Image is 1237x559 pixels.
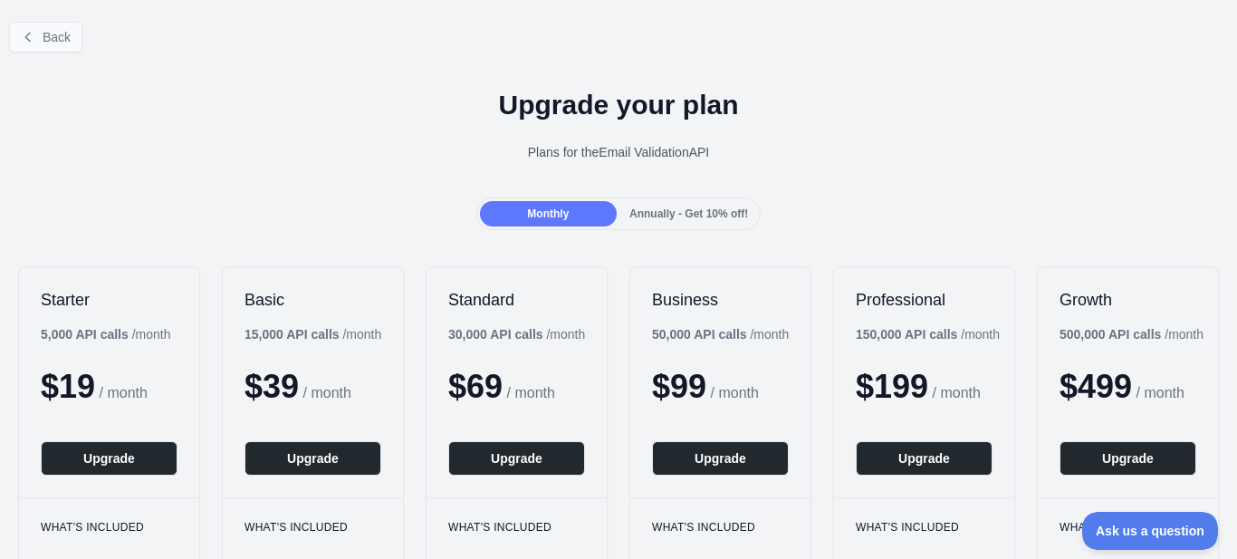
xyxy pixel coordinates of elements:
span: $ 99 [652,368,706,405]
h2: Growth [1060,289,1196,311]
div: / month [1060,325,1203,343]
b: 30,000 API calls [448,327,543,342]
h2: Business [652,289,789,311]
b: 50,000 API calls [652,327,747,342]
div: / month [448,325,585,343]
span: $ 69 [448,368,503,405]
span: $ 499 [1060,368,1132,405]
span: $ 199 [856,368,928,405]
h2: Standard [448,289,585,311]
b: 500,000 API calls [1060,327,1161,342]
h2: Professional [856,289,992,311]
iframe: Toggle Customer Support [1082,512,1219,550]
div: / month [652,325,789,343]
div: / month [856,325,1000,343]
b: 150,000 API calls [856,327,957,342]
